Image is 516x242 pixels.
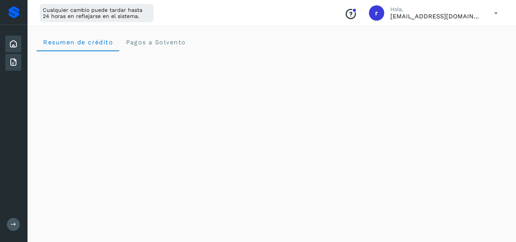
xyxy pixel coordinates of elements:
span: Pagos a Solvento [125,39,186,46]
div: Facturas [5,54,21,71]
p: Hola, [390,6,482,13]
div: Inicio [5,36,21,52]
div: Cualquier cambio puede tardar hasta 24 horas en reflejarse en el sistema. [40,4,154,22]
p: ricardo_pacheco91@hotmail.com [390,13,482,20]
span: Resumen de crédito [43,39,113,46]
